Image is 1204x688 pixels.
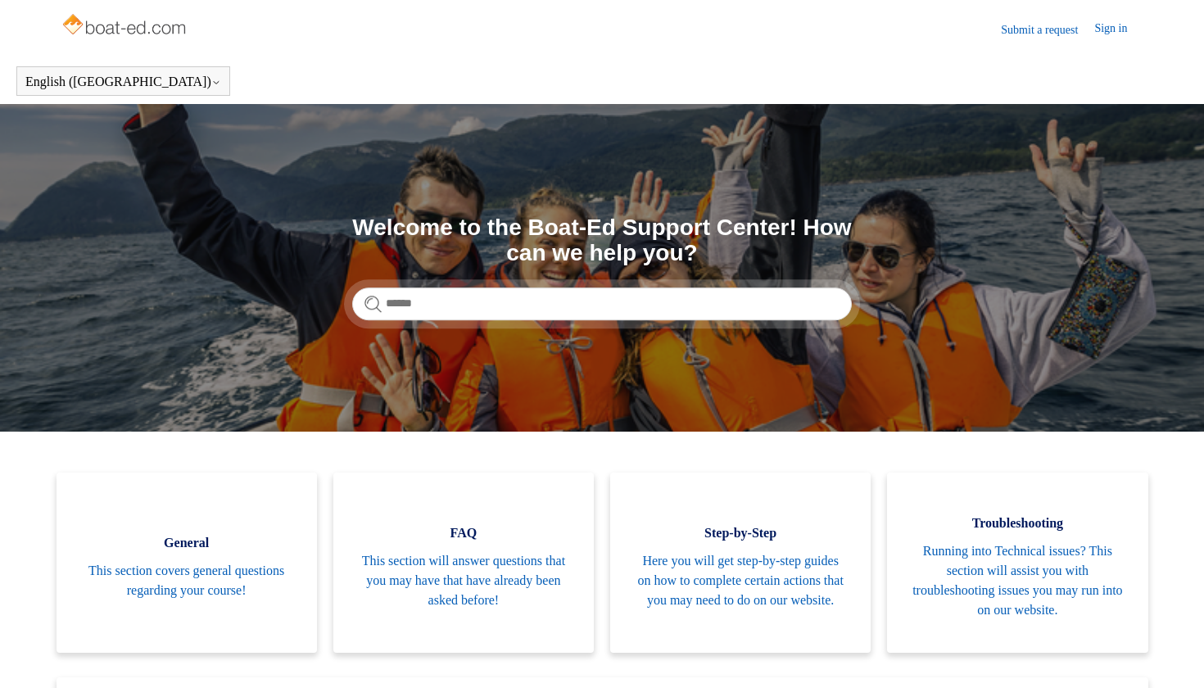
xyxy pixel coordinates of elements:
input: Search [352,287,852,320]
span: Here you will get step-by-step guides on how to complete certain actions that you may need to do ... [635,551,846,610]
span: General [81,533,292,553]
button: English ([GEOGRAPHIC_DATA]) [25,75,221,89]
a: Submit a request [1001,21,1094,38]
span: This section will answer questions that you may have that have already been asked before! [358,551,569,610]
a: FAQ This section will answer questions that you may have that have already been asked before! [333,473,594,653]
span: Step-by-Step [635,523,846,543]
span: This section covers general questions regarding your course! [81,561,292,600]
img: Boat-Ed Help Center home page [61,10,191,43]
div: Live chat [1149,633,1192,676]
span: Troubleshooting [912,514,1123,533]
a: General This section covers general questions regarding your course! [57,473,317,653]
a: Troubleshooting Running into Technical issues? This section will assist you with troubleshooting ... [887,473,1147,653]
h1: Welcome to the Boat-Ed Support Center! How can we help you? [352,215,852,266]
span: Running into Technical issues? This section will assist you with troubleshooting issues you may r... [912,541,1123,620]
span: FAQ [358,523,569,543]
a: Step-by-Step Here you will get step-by-step guides on how to complete certain actions that you ma... [610,473,871,653]
a: Sign in [1094,20,1143,39]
